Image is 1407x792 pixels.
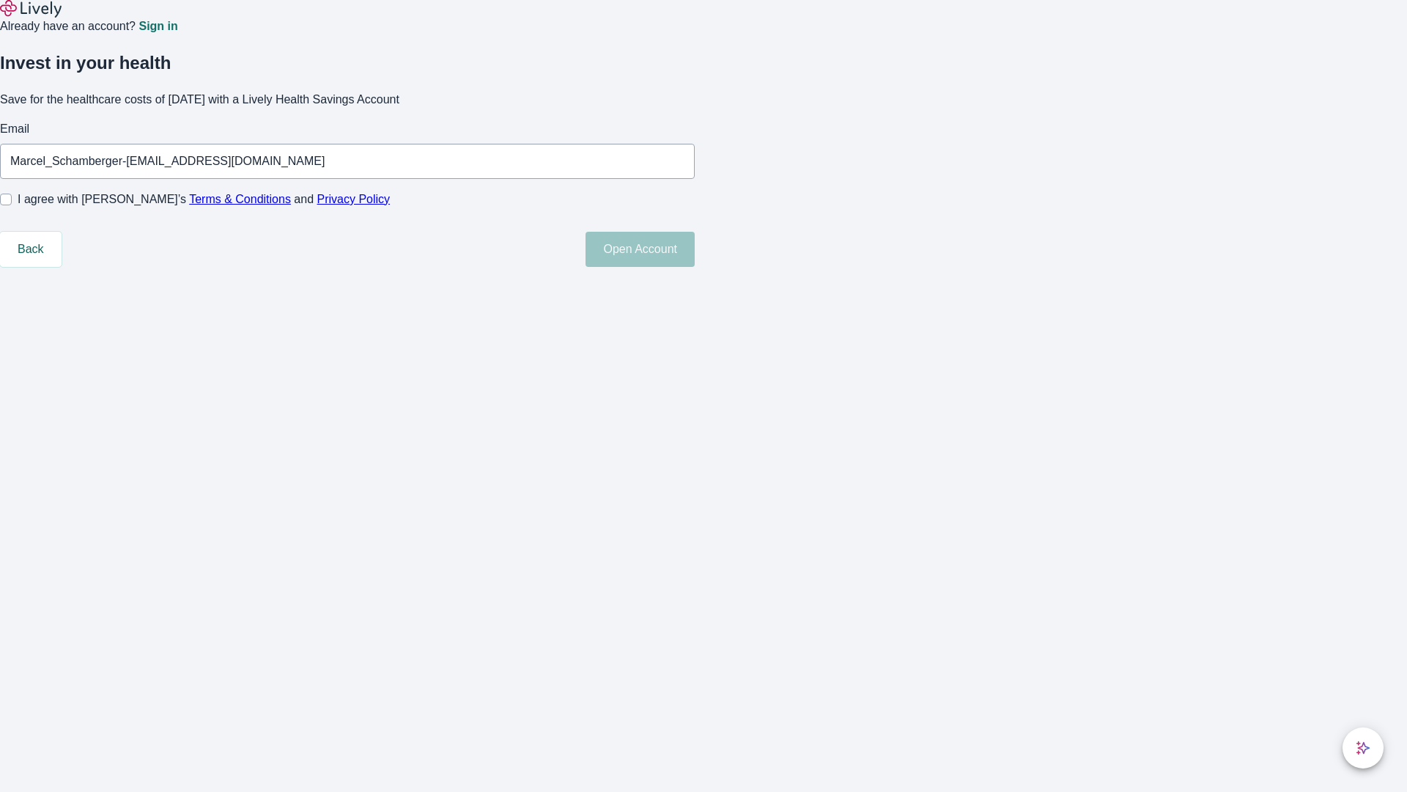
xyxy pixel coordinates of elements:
[1343,727,1384,769] button: chat
[1356,741,1370,755] svg: Lively AI Assistant
[317,193,391,205] a: Privacy Policy
[189,193,291,205] a: Terms & Conditions
[139,21,177,32] a: Sign in
[18,191,390,208] span: I agree with [PERSON_NAME]’s and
